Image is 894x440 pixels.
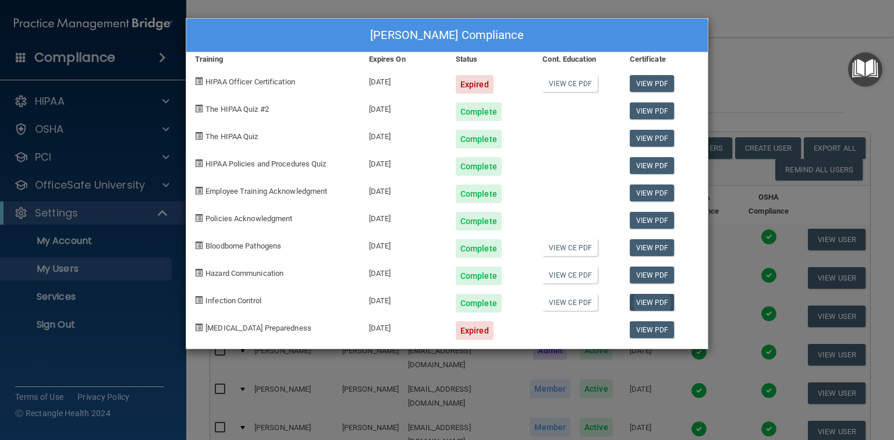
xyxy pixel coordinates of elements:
div: [DATE] [360,94,447,121]
a: View CE PDF [542,267,598,283]
div: [DATE] [360,285,447,313]
div: Complete [456,239,502,258]
a: View PDF [630,184,675,201]
a: View CE PDF [542,75,598,92]
button: Open Resource Center [848,52,882,87]
a: View PDF [630,102,675,119]
a: View PDF [630,157,675,174]
div: [DATE] [360,203,447,230]
a: View CE PDF [542,239,598,256]
a: View PDF [630,212,675,229]
span: [MEDICAL_DATA] Preparedness [205,324,311,332]
div: Complete [456,212,502,230]
div: [DATE] [360,66,447,94]
div: Expired [456,321,494,340]
span: HIPAA Officer Certification [205,77,295,86]
span: Hazard Communication [205,269,283,278]
div: [DATE] [360,258,447,285]
span: Employee Training Acknowledgment [205,187,327,196]
span: Infection Control [205,296,261,305]
div: [DATE] [360,148,447,176]
div: [DATE] [360,176,447,203]
div: Complete [456,294,502,313]
div: [DATE] [360,121,447,148]
div: Complete [456,184,502,203]
div: Complete [456,130,502,148]
div: Status [447,52,534,66]
div: Training [186,52,360,66]
div: [DATE] [360,313,447,340]
a: View PDF [630,130,675,147]
a: View PDF [630,75,675,92]
div: Complete [456,157,502,176]
div: [DATE] [360,230,447,258]
div: Expired [456,75,494,94]
div: [PERSON_NAME] Compliance [186,19,708,52]
div: Complete [456,267,502,285]
a: View PDF [630,294,675,311]
a: View PDF [630,321,675,338]
a: View PDF [630,239,675,256]
span: The HIPAA Quiz #2 [205,105,269,113]
div: Certificate [621,52,708,66]
span: Bloodborne Pathogens [205,242,281,250]
span: Policies Acknowledgment [205,214,292,223]
div: Complete [456,102,502,121]
div: Expires On [360,52,447,66]
span: HIPAA Policies and Procedures Quiz [205,159,326,168]
a: View PDF [630,267,675,283]
div: Cont. Education [534,52,620,66]
a: View CE PDF [542,294,598,311]
span: The HIPAA Quiz [205,132,258,141]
